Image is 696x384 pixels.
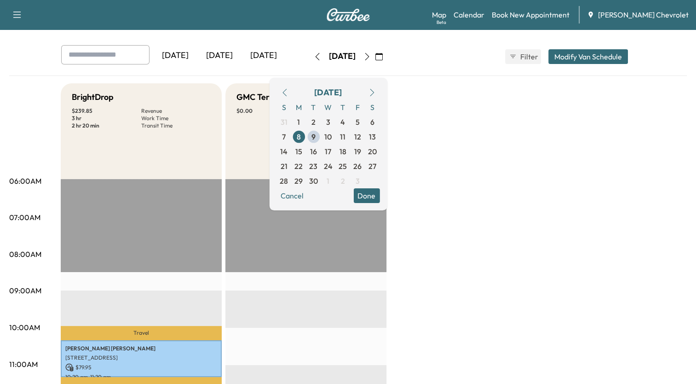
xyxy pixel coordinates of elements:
[281,116,288,128] span: 31
[324,161,333,172] span: 24
[9,249,41,260] p: 08:00AM
[340,131,345,142] span: 11
[350,100,365,115] span: F
[437,19,446,26] div: Beta
[276,100,291,115] span: S
[197,45,242,66] div: [DATE]
[368,146,377,157] span: 20
[368,161,376,172] span: 27
[365,100,380,115] span: S
[282,131,286,142] span: 7
[9,322,40,333] p: 10:00AM
[354,131,361,142] span: 12
[598,9,689,20] span: [PERSON_NAME] Chevrolet
[281,161,288,172] span: 21
[520,51,537,62] span: Filter
[280,146,288,157] span: 14
[153,45,197,66] div: [DATE]
[339,161,347,172] span: 25
[72,122,141,129] p: 2 hr 20 min
[370,116,374,128] span: 6
[65,373,217,381] p: 10:20 am - 11:20 am
[9,285,41,296] p: 09:00AM
[356,175,360,186] span: 3
[297,131,301,142] span: 8
[492,9,569,20] a: Book New Appointment
[309,175,318,186] span: 30
[326,116,330,128] span: 3
[9,175,41,186] p: 06:00AM
[294,175,303,186] span: 29
[291,100,306,115] span: M
[141,115,211,122] p: Work Time
[327,175,329,186] span: 1
[354,146,361,157] span: 19
[548,49,628,64] button: Modify Van Schedule
[72,115,141,122] p: 3 hr
[309,161,317,172] span: 23
[306,100,321,115] span: T
[369,131,376,142] span: 13
[65,345,217,352] p: [PERSON_NAME] [PERSON_NAME]
[325,146,331,157] span: 17
[324,131,332,142] span: 10
[141,122,211,129] p: Transit Time
[339,146,346,157] span: 18
[61,326,222,340] p: Travel
[65,363,217,372] p: $ 79.95
[141,107,211,115] p: Revenue
[276,188,308,203] button: Cancel
[311,116,316,128] span: 2
[454,9,484,20] a: Calendar
[72,107,141,115] p: $ 239.85
[236,107,306,115] p: $ 0.00
[353,188,380,203] button: Done
[353,161,362,172] span: 26
[236,91,284,104] h5: GMC Terrain
[65,354,217,361] p: [STREET_ADDRESS]
[294,161,303,172] span: 22
[505,49,541,64] button: Filter
[9,212,40,223] p: 07:00AM
[356,116,360,128] span: 5
[9,359,38,370] p: 11:00AM
[432,9,446,20] a: MapBeta
[321,100,335,115] span: W
[340,116,345,128] span: 4
[310,146,317,157] span: 16
[295,146,302,157] span: 15
[242,45,286,66] div: [DATE]
[341,175,345,186] span: 2
[72,91,114,104] h5: BrightDrop
[314,86,342,99] div: [DATE]
[297,116,300,128] span: 1
[326,8,370,21] img: Curbee Logo
[280,175,288,186] span: 28
[329,51,356,62] div: [DATE]
[311,131,316,142] span: 9
[335,100,350,115] span: T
